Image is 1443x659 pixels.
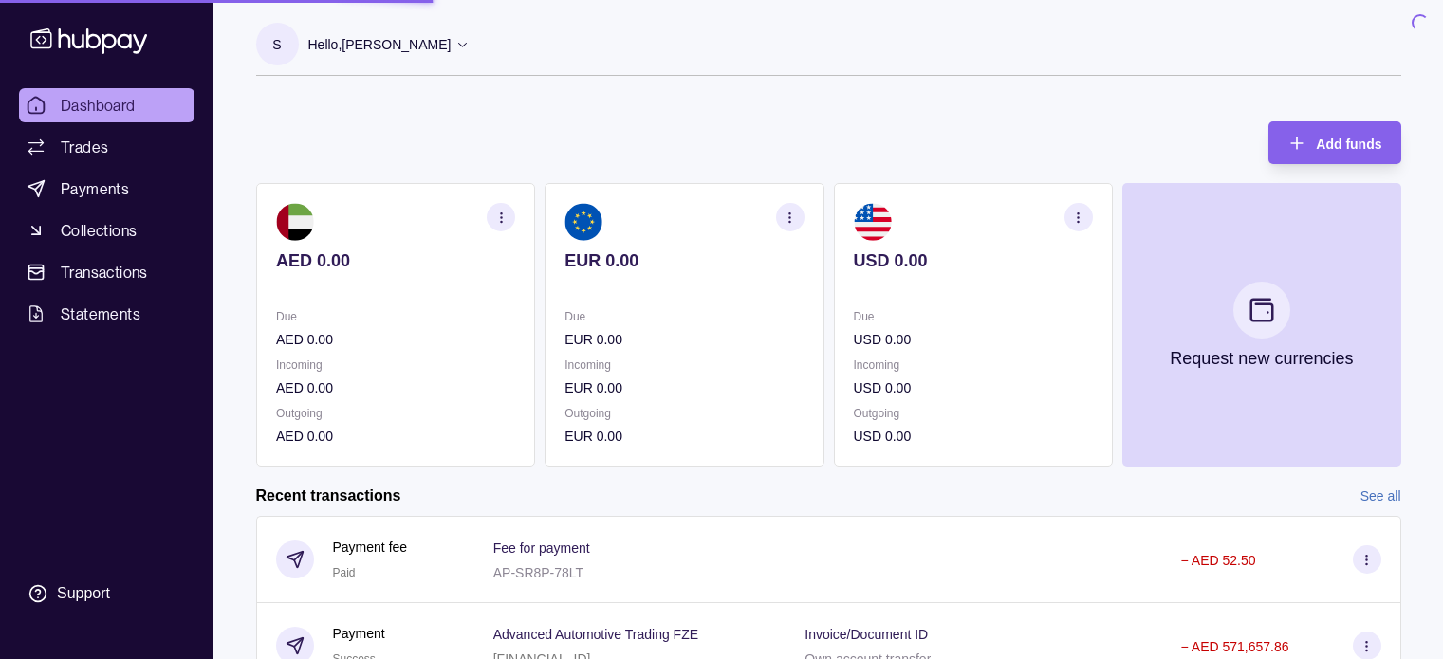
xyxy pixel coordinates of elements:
span: Statements [61,302,140,325]
p: S [272,34,281,55]
p: − AED 52.50 [1180,553,1255,568]
p: Advanced Automotive Trading FZE [493,627,698,642]
p: AED 0.00 [276,250,515,271]
p: AP-SR8P-78LT [493,565,583,580]
p: − AED 571,657.86 [1180,639,1288,654]
a: Payments [19,172,194,206]
p: Incoming [853,355,1092,375]
p: EUR 0.00 [564,426,804,447]
p: Payment [333,623,385,644]
p: Incoming [564,355,804,375]
a: Dashboard [19,88,194,122]
p: EUR 0.00 [564,250,804,271]
p: Outgoing [564,403,804,424]
a: Trades [19,130,194,164]
p: USD 0.00 [853,250,1092,271]
p: Due [853,306,1092,327]
p: Due [276,306,515,327]
img: us [853,203,891,241]
p: USD 0.00 [853,377,1092,398]
div: Support [57,583,110,604]
p: Due [564,306,804,327]
h2: Recent transactions [256,485,401,506]
p: USD 0.00 [853,426,1092,447]
a: Support [19,574,194,613]
p: EUR 0.00 [564,329,804,350]
p: AED 0.00 [276,426,515,447]
span: Trades [61,136,108,158]
a: Collections [19,213,194,247]
span: Paid [333,566,356,579]
button: Add funds [1268,121,1400,164]
span: Dashboard [61,94,136,117]
a: Statements [19,297,194,331]
p: AED 0.00 [276,377,515,398]
p: Outgoing [276,403,515,424]
p: USD 0.00 [853,329,1092,350]
span: Payments [61,177,129,200]
p: Payment fee [333,537,408,558]
p: Invoice/Document ID [805,627,928,642]
p: EUR 0.00 [564,377,804,398]
p: Fee for payment [493,540,590,556]
span: Collections [61,219,137,242]
p: Outgoing [853,403,1092,424]
p: Hello, [PERSON_NAME] [308,34,452,55]
span: Transactions [61,261,148,284]
button: Request new currencies [1121,183,1400,467]
img: eu [564,203,602,241]
a: See all [1360,485,1401,506]
a: Transactions [19,255,194,289]
span: Add funds [1316,137,1381,152]
img: ae [276,203,314,241]
p: Request new currencies [1170,348,1353,369]
p: Incoming [276,355,515,375]
p: AED 0.00 [276,329,515,350]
